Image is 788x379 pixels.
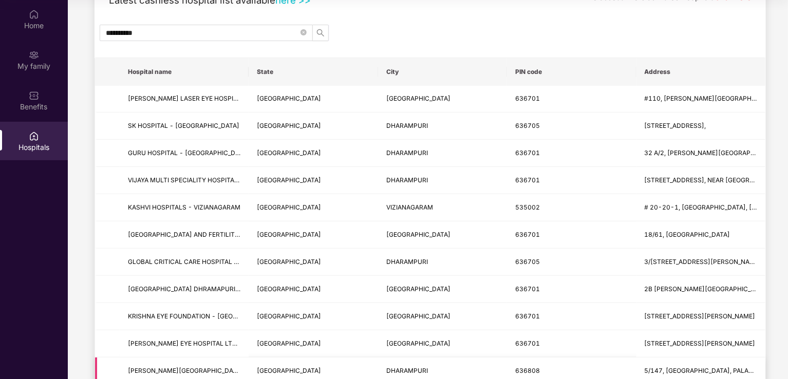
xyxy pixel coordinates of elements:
span: VIJAYA MULTI SPECIALITY HOSPITAL - [GEOGRAPHIC_DATA] [128,176,309,184]
span: [GEOGRAPHIC_DATA] [257,285,321,293]
td: DHARMAPURI [378,330,507,357]
img: svg+xml;base64,PHN2ZyBpZD0iQmVuZWZpdHMiIHhtbG5zPSJodHRwOi8vd3d3LnczLm9yZy8yMDAwL3N2ZyIgd2lkdGg9Ij... [29,90,39,101]
td: MEENAKSHI HOSPITAL AND FERTILITY CENTRE - DHARMAPURI [120,221,249,249]
span: DHARAMPURI [386,176,428,184]
td: SK HOSPITAL - DHARMAPURI [120,112,249,140]
td: 136, Ist Floor Nethaji By Pass Road [636,330,765,357]
span: [GEOGRAPHIC_DATA] [257,203,321,211]
td: TAMIL NADU [249,303,378,330]
td: DHARMAPURI [378,86,507,113]
span: [STREET_ADDRESS], [645,122,706,129]
span: [GEOGRAPHIC_DATA] [386,285,451,293]
span: 636701 [515,149,540,157]
img: svg+xml;base64,PHN2ZyBpZD0iSG9zcGl0YWxzIiB4bWxucz0iaHR0cDovL3d3dy53My5vcmcvMjAwMC9zdmciIHdpZHRoPS... [29,131,39,141]
td: TAMIL NADU [249,86,378,113]
td: GURU HOSPITAL - DHARMAPURI [120,140,249,167]
img: svg+xml;base64,PHN2ZyB3aWR0aD0iMjAiIGhlaWdodD0iMjAiIHZpZXdCb3g9IjAgMCAyMCAyMCIgZmlsbD0ibm9uZSIgeG... [29,50,39,60]
span: 636701 [515,94,540,102]
th: Hospital name [120,58,249,86]
td: DHARMAPURI [378,221,507,249]
span: GLOBAL CRITICAL CARE HOSPITAL -[GEOGRAPHIC_DATA] [128,258,302,266]
td: VIJAYA MULTI SPECIALITY HOSPITAL - DHARMAPURI [120,167,249,194]
span: [PERSON_NAME] LASER EYE HOSPITAL - [GEOGRAPHIC_DATA] [128,94,316,102]
td: TAMIL NADU [249,276,378,303]
td: DHARAMPURI [378,112,507,140]
td: GLOBAL CRITICAL CARE HOSPITAL -DHARMAPURI [120,249,249,276]
span: 636705 [515,258,540,266]
th: City [378,58,507,86]
button: search [312,25,329,41]
span: close-circle [301,28,307,37]
span: [STREET_ADDRESS][PERSON_NAME] [645,339,756,347]
td: TAMIL NADU [249,249,378,276]
td: TAMIL NADU [249,112,378,140]
span: VIZIANAGARAM [386,203,433,211]
span: [STREET_ADDRESS][PERSON_NAME] [645,312,756,320]
td: DHARMAPURI [378,276,507,303]
th: State [249,58,378,86]
span: [GEOGRAPHIC_DATA] DHRAMAPURI - [GEOGRAPHIC_DATA] [128,285,307,293]
span: [PERSON_NAME] EYE HOSPITAL LTD - [PERSON_NAME][GEOGRAPHIC_DATA] [128,339,359,347]
span: #110, [PERSON_NAME][GEOGRAPHIC_DATA] [645,94,779,102]
span: 636701 [515,176,540,184]
td: 3/34-24,nethaji bye pass road,opp govt arts collage, [636,249,765,276]
span: [GEOGRAPHIC_DATA] [257,176,321,184]
td: TAMIL NADU [249,140,378,167]
span: [GEOGRAPHIC_DATA] [386,312,451,320]
td: KASHVI HOSPITALS - VIZIANAGARAM [120,194,249,221]
td: TAMIL NADU [249,167,378,194]
span: 5/147, [GEOGRAPHIC_DATA], PALACODE, [645,367,768,374]
td: DHARMAPURI [378,303,507,330]
span: 636701 [515,231,540,238]
td: 32 A/2, NETHAJI BY PASS ROAD, OPPOSITE TO GOVT. MEDICAL COLLEGE HOSPITAL, VIRUPAKSHIPURAM [636,140,765,167]
img: svg+xml;base64,PHN2ZyBpZD0iSG9tZSIgeG1sbnM9Imh0dHA6Ly93d3cudzMub3JnLzIwMDAvc3ZnIiB3aWR0aD0iMjAiIG... [29,9,39,20]
td: KRISHNA EYE FOUNDATION - DHARMAPURI [120,303,249,330]
span: [GEOGRAPHIC_DATA] [257,122,321,129]
span: Address [645,68,757,76]
span: search [313,29,328,37]
span: [GEOGRAPHIC_DATA] [257,231,321,238]
td: DHARAMPURI [378,249,507,276]
td: DHARAMPURI [378,140,507,167]
td: DHARAMPURI [378,167,507,194]
span: KASHVI HOSPITALS - VIZIANAGARAM [128,203,240,211]
span: [GEOGRAPHIC_DATA] [257,258,321,266]
td: 4/486-A, PENNAGARAM MAIN ROAD, NEAR VIJAY VIDYALAYA BOYS SCHOOL, DHARMAPURI, TAMIL NADU - 636701 [636,167,765,194]
td: TAMIL NADU [249,221,378,249]
span: GURU HOSPITAL - [GEOGRAPHIC_DATA] [128,149,249,157]
span: [GEOGRAPHIC_DATA] [386,94,451,102]
span: 636701 [515,285,540,293]
span: DHARAMPURI [386,149,428,157]
span: 18/61, [GEOGRAPHIC_DATA] [645,231,730,238]
span: KRISHNA EYE FOUNDATION - [GEOGRAPHIC_DATA] [128,312,282,320]
span: DHARAMPURI [386,122,428,129]
span: Hospital name [128,68,240,76]
span: [GEOGRAPHIC_DATA] AND FERTILITY CENTRE - [GEOGRAPHIC_DATA] [128,231,336,238]
span: 636705 [515,122,540,129]
span: 636701 [515,339,540,347]
span: [GEOGRAPHIC_DATA] [257,339,321,347]
span: 636808 [515,367,540,374]
td: DR.AGARWAL'S EYE HOSPITAL LTD - Nethaji By Pass Road,Dharampuri [120,330,249,357]
td: # 20-20-1, RING ROAD, ICE FACTORY JUNCTION, DHARMAPURI ROAD JUNCTION, RING ROAD, OPP BANK OF MAHA... [636,194,765,221]
span: 636701 [515,312,540,320]
td: 18/61, SENGODIPURAM [636,221,765,249]
td: 3/109-B,NEHRU NAGAR,SALEM MAIN ROAD,DHARMAPURI, [636,112,765,140]
td: JOTHI LASER EYE HOSPITAL - DHARMAPURI [120,86,249,113]
span: [GEOGRAPHIC_DATA] [257,94,321,102]
td: TAMIL NADU [249,330,378,357]
span: 535002 [515,203,540,211]
th: PIN code [507,58,636,86]
td: ANDHRA PRADESH [249,194,378,221]
span: [GEOGRAPHIC_DATA] [257,367,321,374]
td: NO.5 P.R SUNDRAM STREET [636,303,765,330]
th: Address [636,58,765,86]
span: DHARAMPURI [386,367,428,374]
td: VIZIANAGARAM [378,194,507,221]
td: BGR HOSPITAL DHRAMAPURI - DHARMAPURI [120,276,249,303]
span: [GEOGRAPHIC_DATA] [386,231,451,238]
span: [GEOGRAPHIC_DATA] [386,339,451,347]
span: [GEOGRAPHIC_DATA] [257,149,321,157]
span: DHARAMPURI [386,258,428,266]
span: SK HOSPITAL - [GEOGRAPHIC_DATA] [128,122,239,129]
